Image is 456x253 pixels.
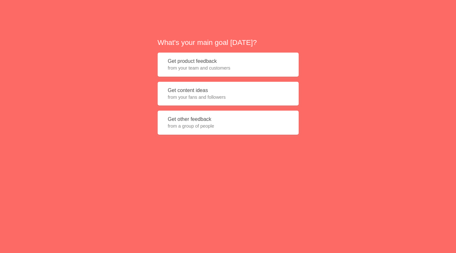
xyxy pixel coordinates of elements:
span: from your team and customers [168,65,288,71]
button: Get other feedbackfrom a group of people [158,111,299,135]
button: Get content ideasfrom your fans and followers [158,82,299,106]
h2: What's your main goal [DATE]? [158,38,299,47]
button: Get product feedbackfrom your team and customers [158,53,299,77]
span: from your fans and followers [168,94,288,100]
span: from a group of people [168,123,288,129]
